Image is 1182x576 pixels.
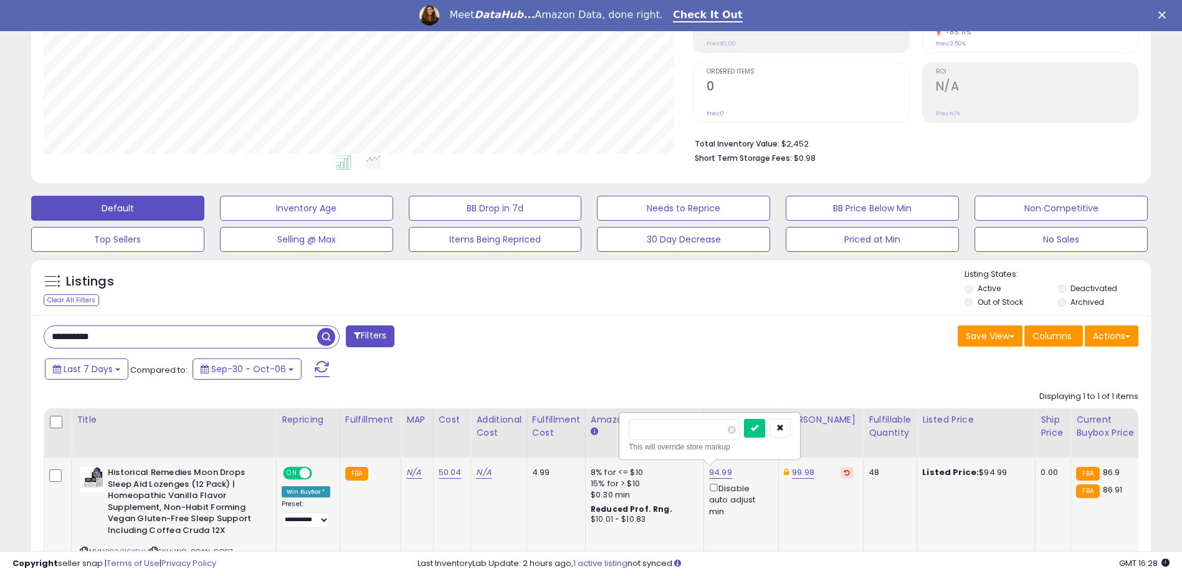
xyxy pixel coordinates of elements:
span: ROI [936,69,1138,75]
div: Preset: [282,500,330,528]
button: Selling @ Max [220,227,393,252]
b: Listed Price: [922,466,979,478]
div: Close [1158,11,1171,19]
p: Listing States: [965,269,1151,281]
small: FBA [345,467,368,481]
img: Profile image for Georgie [419,6,439,26]
li: $2,452 [695,135,1129,150]
label: Deactivated [1070,283,1117,294]
b: Short Term Storage Fees: [695,153,792,163]
div: 8% for <= $10 [591,467,694,478]
div: Displaying 1 to 1 of 1 items [1039,391,1138,403]
small: Prev: 0 [707,110,724,117]
a: 99.98 [792,466,814,479]
span: 86.91 [1103,484,1123,496]
a: 94.99 [709,466,732,479]
span: Columns [1032,330,1072,342]
button: 30 Day Decrease [597,227,770,252]
label: Active [978,283,1001,294]
div: seller snap | | [12,558,216,570]
button: Last 7 Days [45,358,128,380]
a: Terms of Use [107,557,160,569]
div: Title [77,413,271,426]
label: Out of Stock [978,297,1023,307]
b: Historical Remedies Moon Drops Sleep Aid Lozenges (12 Pack) | Homeopathic Vanilla Flavor Suppleme... [108,467,259,539]
button: No Sales [975,227,1148,252]
div: Listed Price [922,413,1030,426]
img: 41320CppKTL._SL40_.jpg [80,467,105,492]
div: This will override store markup [629,441,791,453]
span: 2025-10-14 16:28 GMT [1119,557,1170,569]
span: ON [284,468,300,479]
div: Clear All Filters [44,294,99,306]
span: | SKU: WQ-8OAN-GQ97 [148,547,233,557]
button: Default [31,196,204,221]
button: Columns [1024,325,1083,347]
a: 50.04 [439,466,462,479]
b: Reduced Prof. Rng. [591,504,672,514]
button: Sep-30 - Oct-06 [193,358,302,380]
button: Top Sellers [31,227,204,252]
a: B00016XDJI [105,547,146,557]
span: $0.98 [794,152,816,164]
div: $94.99 [922,467,1026,478]
h2: 0 [707,79,908,96]
div: 15% for > $10 [591,478,694,489]
div: Amazon Fees [591,413,698,426]
div: MAP [406,413,427,426]
b: Total Inventory Value: [695,138,779,149]
a: N/A [406,466,421,479]
div: Meet Amazon Data, done right. [449,9,663,21]
h5: Listings [66,273,114,290]
small: Prev: $0.00 [707,40,736,47]
a: Privacy Policy [161,557,216,569]
a: N/A [476,466,491,479]
div: 4.99 [532,467,576,478]
div: Win BuyBox * [282,486,330,497]
small: FBA [1076,484,1099,498]
button: Save View [958,325,1022,347]
small: FBA [1076,467,1099,481]
button: BB Drop in 7d [409,196,582,221]
div: Fulfillable Quantity [869,413,912,439]
div: Disable auto adjust min [709,481,769,517]
div: [PERSON_NAME] [784,413,858,426]
div: $10.01 - $10.83 [591,514,694,525]
span: Sep-30 - Oct-06 [211,363,286,375]
i: DataHub... [474,9,535,21]
button: Filters [346,325,394,347]
small: Prev: 3.50% [936,40,966,47]
button: Inventory Age [220,196,393,221]
span: OFF [310,468,330,479]
button: Items Being Repriced [409,227,582,252]
button: BB Price Below Min [786,196,959,221]
button: Priced at Min [786,227,959,252]
div: Fulfillment [345,413,396,426]
button: Needs to Reprice [597,196,770,221]
small: Prev: N/A [936,110,960,117]
div: Ship Price [1041,413,1065,439]
div: Last InventoryLab Update: 2 hours ago, not synced. [417,558,1170,570]
div: Repricing [282,413,335,426]
label: Archived [1070,297,1104,307]
small: -85.71% [941,27,971,37]
div: 0.00 [1041,467,1061,478]
div: Additional Cost [476,413,522,439]
div: Cost [439,413,466,426]
div: 48 [869,467,907,478]
span: Last 7 Days [64,363,113,375]
a: Check It Out [673,9,743,22]
a: 1 active listing [573,557,627,569]
span: Compared to: [130,364,188,376]
strong: Copyright [12,557,58,569]
button: Actions [1085,325,1138,347]
div: $0.30 min [591,489,694,501]
span: 86.9 [1103,466,1120,478]
h2: N/A [936,79,1138,96]
div: Current Buybox Price [1076,413,1140,439]
button: Non Competitive [975,196,1148,221]
span: Ordered Items [707,69,908,75]
div: Fulfillment Cost [532,413,580,439]
small: Amazon Fees. [591,426,598,438]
